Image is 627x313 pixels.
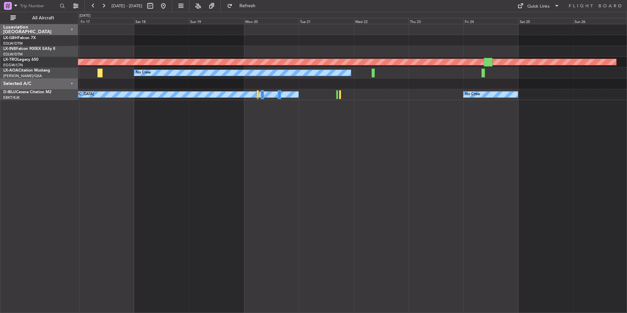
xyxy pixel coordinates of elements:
a: EDLW/DTM [3,52,23,57]
div: No Crew [136,68,151,78]
a: LX-INBFalcon 900EX EASy II [3,47,55,51]
input: Trip Number [20,1,58,11]
span: All Aircraft [17,16,69,20]
a: LX-GBHFalcon 7X [3,36,36,40]
a: D-IBLUCessna Citation M2 [3,90,51,94]
span: Refresh [234,4,261,8]
div: Mon 20 [244,18,299,24]
button: All Aircraft [7,13,71,23]
span: LX-GBH [3,36,18,40]
a: [PERSON_NAME]/QSA [3,73,42,78]
div: Wed 22 [354,18,409,24]
div: Tue 21 [299,18,354,24]
div: Sat 18 [134,18,189,24]
div: Fri 17 [79,18,134,24]
a: LX-AOACitation Mustang [3,69,50,73]
span: LX-TRO [3,58,17,62]
div: Quick Links [527,3,550,10]
span: LX-AOA [3,69,18,73]
a: EBKT/KJK [3,95,20,100]
div: Fri 24 [463,18,518,24]
button: Refresh [224,1,263,11]
span: [DATE] - [DATE] [111,3,142,9]
button: Quick Links [514,1,563,11]
span: D-IBLU [3,90,16,94]
div: No Crew [465,90,480,99]
div: Sat 25 [518,18,573,24]
span: LX-INB [3,47,16,51]
a: EDLW/DTM [3,41,23,46]
div: [DATE] [79,13,91,19]
a: EGGW/LTN [3,63,23,68]
div: Thu 23 [409,18,463,24]
div: Sun 19 [189,18,244,24]
a: LX-TROLegacy 650 [3,58,38,62]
